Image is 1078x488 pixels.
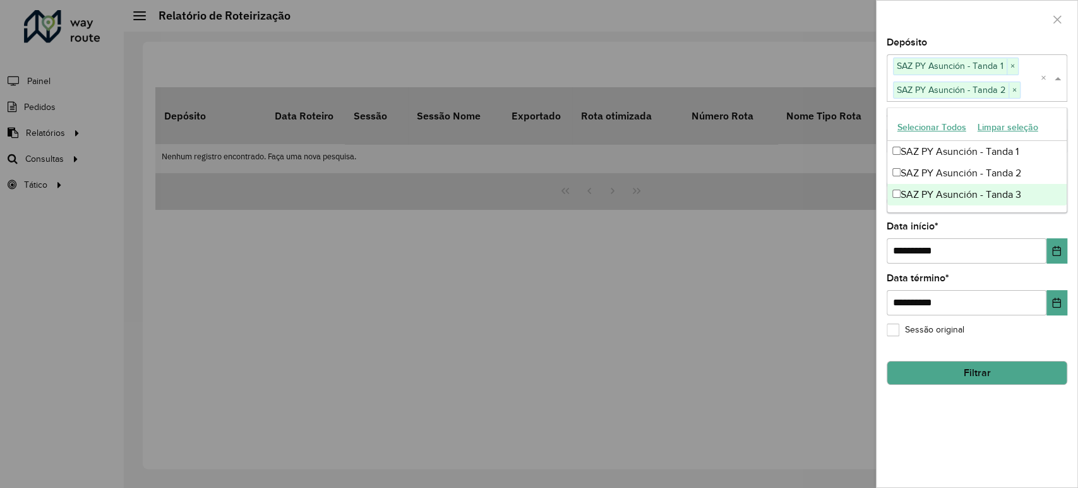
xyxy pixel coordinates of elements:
[887,35,927,50] label: Depósito
[1046,290,1067,315] button: Choose Date
[892,118,972,137] button: Selecionar Todos
[894,58,1007,73] span: SAZ PY Asunción - Tanda 1
[1007,59,1018,74] span: ×
[887,361,1067,385] button: Filtrar
[887,184,1067,205] div: SAZ PY Asunción - Tanda 3
[887,323,964,336] label: Sessão original
[887,107,1067,213] ng-dropdown-panel: Options list
[1041,71,1051,86] span: Clear all
[887,271,949,286] label: Data término
[887,162,1067,184] div: SAZ PY Asunción - Tanda 2
[1046,238,1067,264] button: Choose Date
[887,141,1067,162] div: SAZ PY Asunción - Tanda 1
[1009,83,1020,98] span: ×
[894,82,1009,97] span: SAZ PY Asunción - Tanda 2
[972,118,1044,137] button: Limpar seleção
[887,219,938,234] label: Data início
